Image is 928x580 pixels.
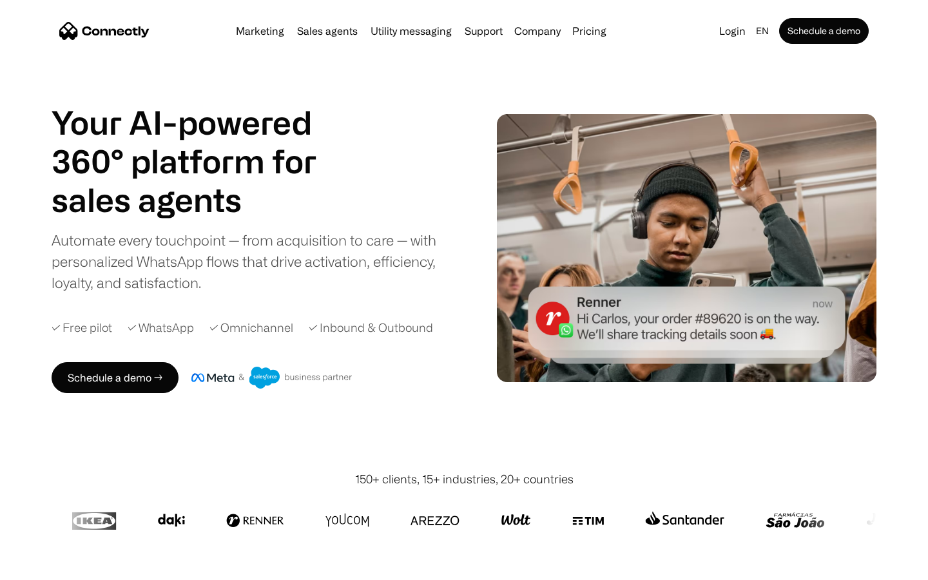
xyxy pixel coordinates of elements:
[309,319,433,336] div: ✓ Inbound & Outbound
[26,557,77,575] ul: Language list
[756,22,769,40] div: en
[231,26,289,36] a: Marketing
[52,319,112,336] div: ✓ Free pilot
[714,22,751,40] a: Login
[365,26,457,36] a: Utility messaging
[292,26,363,36] a: Sales agents
[514,22,561,40] div: Company
[128,319,194,336] div: ✓ WhatsApp
[52,180,348,219] h1: sales agents
[355,470,574,488] div: 150+ clients, 15+ industries, 20+ countries
[459,26,508,36] a: Support
[209,319,293,336] div: ✓ Omnichannel
[52,103,348,180] h1: Your AI-powered 360° platform for
[191,367,353,389] img: Meta and Salesforce business partner badge.
[567,26,612,36] a: Pricing
[779,18,869,44] a: Schedule a demo
[13,556,77,575] aside: Language selected: English
[52,229,458,293] div: Automate every touchpoint — from acquisition to care — with personalized WhatsApp flows that driv...
[52,362,179,393] a: Schedule a demo →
